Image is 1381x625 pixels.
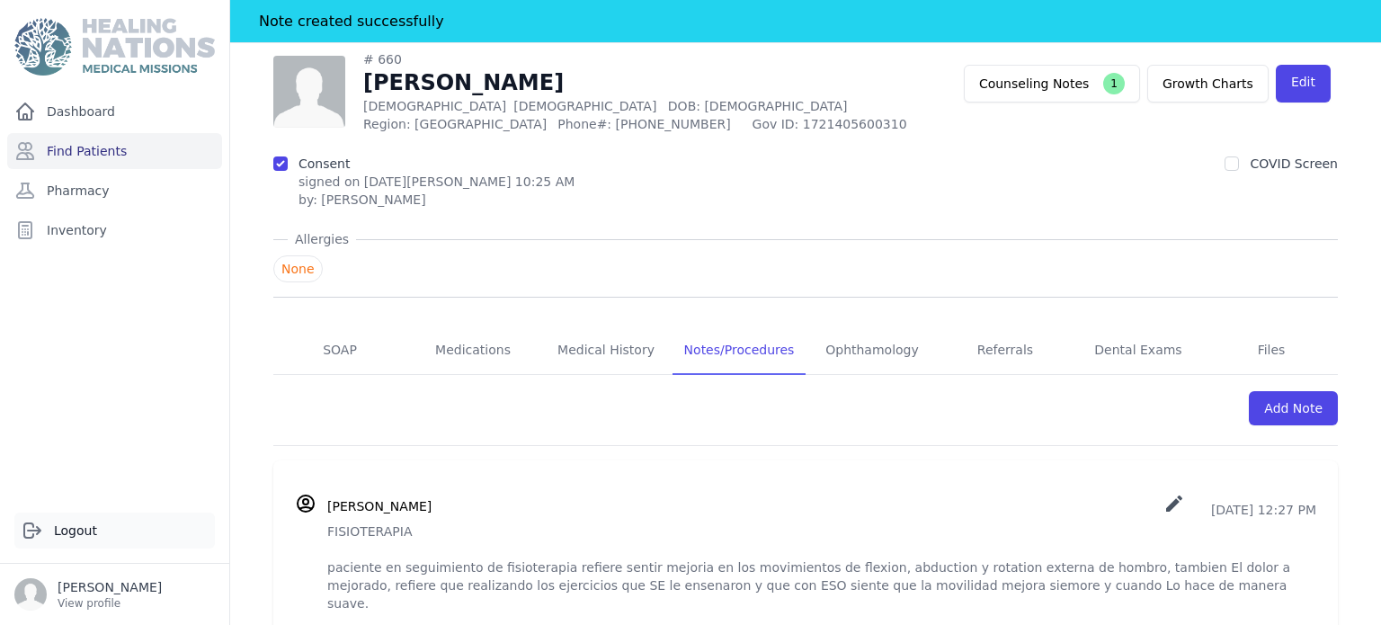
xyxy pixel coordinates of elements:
a: Pharmacy [7,173,222,209]
a: Notes/Procedures [673,326,806,375]
a: Referrals [939,326,1072,375]
span: Phone#: [PHONE_NUMBER] [557,115,741,133]
img: person-242608b1a05df3501eefc295dc1bc67a.jpg [273,56,345,128]
nav: Tabs [273,326,1338,375]
span: Gov ID: 1721405600310 [753,115,947,133]
img: Medical Missions EMR [14,18,214,76]
span: Allergies [288,230,356,248]
a: Inventory [7,212,222,248]
a: Files [1205,326,1338,375]
label: Consent [298,156,350,171]
button: Counseling Notes1 [964,65,1140,103]
p: signed on [DATE][PERSON_NAME] 10:25 AM [298,173,575,191]
h3: [PERSON_NAME] [327,497,432,515]
a: Dashboard [7,94,222,129]
span: DOB: [DEMOGRAPHIC_DATA] [668,99,848,113]
a: Logout [14,513,215,549]
div: by: [PERSON_NAME] [298,191,575,209]
a: SOAP [273,326,406,375]
span: Region: [GEOGRAPHIC_DATA] [363,115,547,133]
a: Dental Exams [1072,326,1205,375]
label: COVID Screen [1250,156,1338,171]
span: [DEMOGRAPHIC_DATA] [513,99,656,113]
div: # 660 [363,50,947,68]
span: None [273,255,323,282]
h1: [PERSON_NAME] [363,68,947,97]
a: Medications [406,326,539,375]
p: [DATE] 12:27 PM [1163,493,1316,519]
a: Medical History [539,326,673,375]
a: Ophthamology [806,326,939,375]
p: View profile [58,596,162,611]
a: Find Patients [7,133,222,169]
a: create [1163,503,1189,517]
a: Add Note [1249,391,1338,425]
p: [DEMOGRAPHIC_DATA] [363,97,947,115]
a: Edit [1276,65,1331,103]
p: [PERSON_NAME] [58,578,162,596]
a: [PERSON_NAME] View profile [14,578,215,611]
span: 1 [1103,73,1125,94]
i: create [1163,493,1185,514]
a: Growth Charts [1147,65,1269,103]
